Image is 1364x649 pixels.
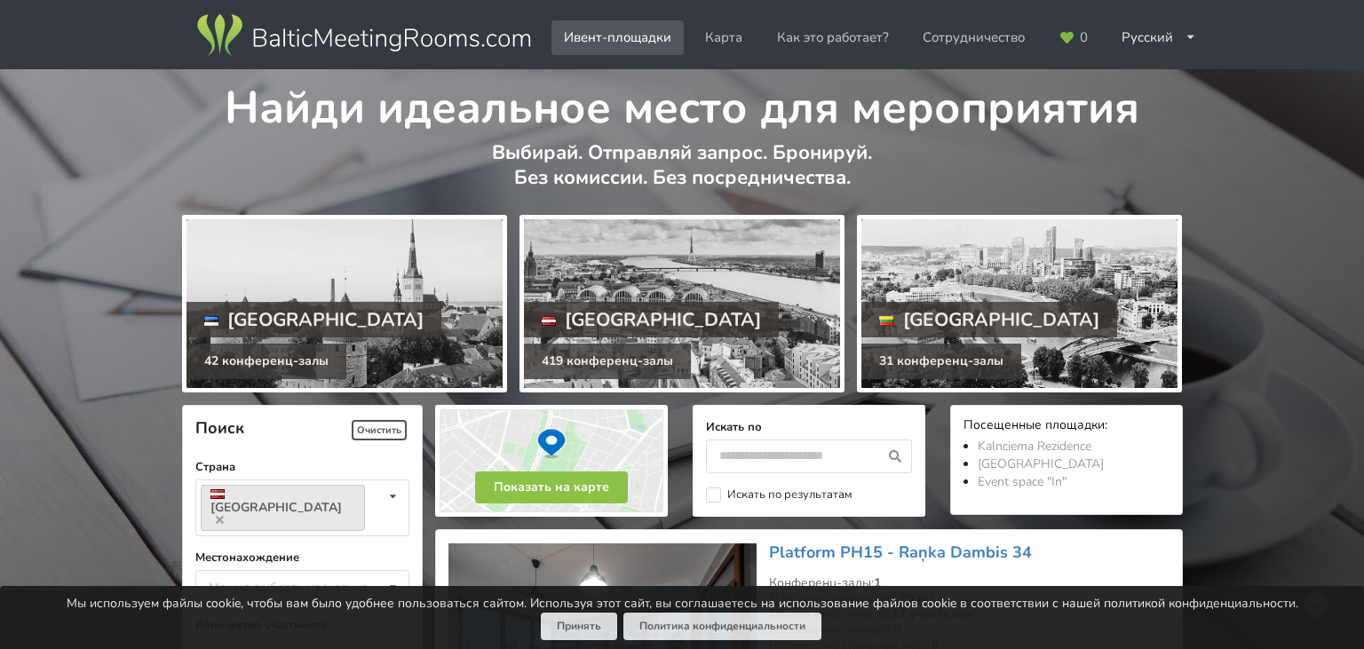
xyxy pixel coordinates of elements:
[910,20,1037,55] a: Сотрудничество
[1080,31,1088,44] span: 0
[706,487,852,503] label: Искать по результатам
[623,613,821,640] a: Политика конфиденциальности
[861,302,1117,337] div: [GEOGRAPHIC_DATA]
[765,20,901,55] a: Как это работает?
[524,302,780,337] div: [GEOGRAPHIC_DATA]
[201,485,365,531] a: [GEOGRAPHIC_DATA]
[186,302,442,337] div: [GEOGRAPHIC_DATA]
[978,473,1067,490] a: Event space "In"
[475,471,628,503] button: Показать на карте
[706,418,912,436] label: Искать по
[194,11,534,60] img: Baltic Meeting Rooms
[857,215,1182,392] a: [GEOGRAPHIC_DATA] 31 конференц-залы
[693,20,755,55] a: Карта
[978,455,1104,472] a: [GEOGRAPHIC_DATA]
[195,417,244,439] span: Поиск
[195,549,409,566] label: Местонахождение
[186,344,346,379] div: 42 конференц-залы
[182,140,1183,209] p: Выбирай. Отправляй запрос. Бронируй. Без комиссии. Без посредничества.
[1109,20,1209,55] div: Русский
[964,418,1170,435] div: Посещенные площадки:
[769,575,1169,591] div: Конференц-залы:
[551,20,684,55] a: Ивент-площадки
[874,574,881,591] strong: 1
[204,576,408,597] div: Можно выбрать несколько
[182,215,507,392] a: [GEOGRAPHIC_DATA] 42 конференц-залы
[182,69,1183,137] h1: Найди идеальное место для мероприятия
[352,420,407,440] span: Очистить
[524,344,691,379] div: 419 конференц-залы
[769,542,1032,563] a: Platform PH15 - Raņka Dambis 34
[195,458,409,476] label: Страна
[519,215,845,392] a: [GEOGRAPHIC_DATA] 419 конференц-залы
[978,438,1091,455] a: Kalnciema Rezidence
[861,344,1021,379] div: 31 конференц-залы
[541,613,617,640] button: Принять
[435,405,668,517] img: Показать на карте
